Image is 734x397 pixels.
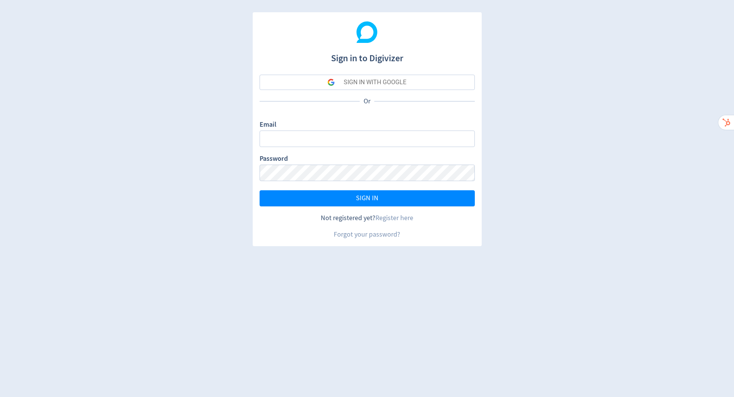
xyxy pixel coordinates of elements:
span: SIGN IN [356,195,378,202]
label: Password [260,154,288,165]
a: Forgot your password? [334,230,400,239]
div: SIGN IN WITH GOOGLE [344,75,406,90]
div: Not registered yet? [260,213,475,223]
button: SIGN IN WITH GOOGLE [260,75,475,90]
a: Register here [375,214,413,222]
label: Email [260,120,276,131]
p: Or [360,96,374,106]
button: SIGN IN [260,190,475,206]
img: Digivizer Logo [356,21,378,43]
h1: Sign in to Digivizer [260,45,475,65]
